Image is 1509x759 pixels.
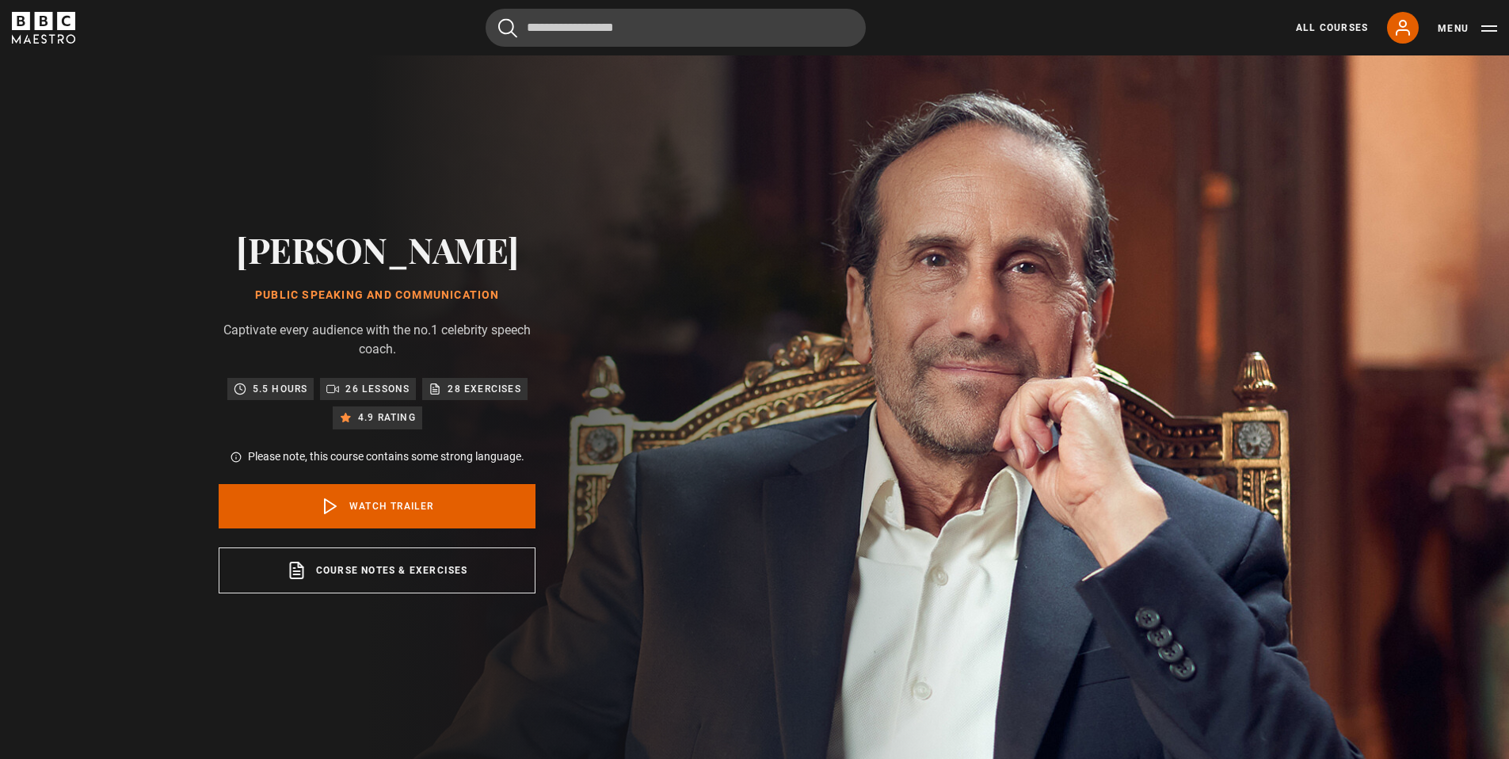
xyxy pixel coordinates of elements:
p: 28 exercises [448,381,520,397]
input: Search [486,9,866,47]
p: Captivate every audience with the no.1 celebrity speech coach. [219,321,535,359]
p: 26 lessons [345,381,410,397]
p: Please note, this course contains some strong language. [248,448,524,465]
h1: Public Speaking and Communication [219,289,535,302]
a: Course notes & exercises [219,547,535,593]
button: Toggle navigation [1438,21,1497,36]
svg: BBC Maestro [12,12,75,44]
a: Watch Trailer [219,484,535,528]
p: 4.9 rating [358,410,416,425]
h2: [PERSON_NAME] [219,229,535,269]
button: Submit the search query [498,18,517,38]
p: 5.5 hours [253,381,308,397]
a: All Courses [1296,21,1368,35]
